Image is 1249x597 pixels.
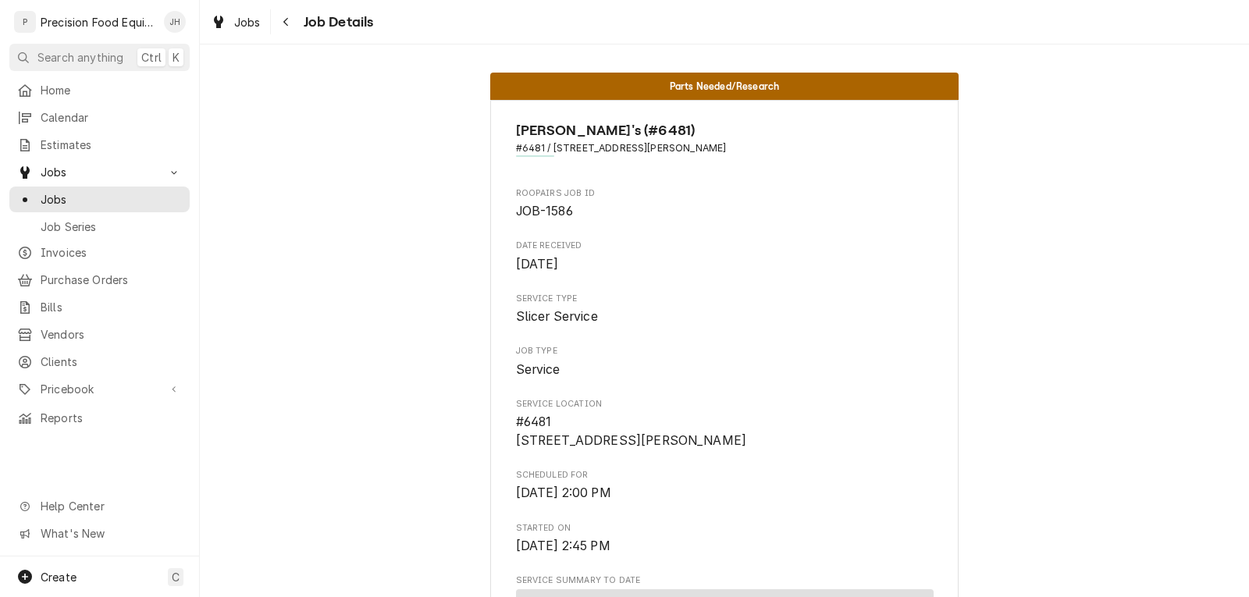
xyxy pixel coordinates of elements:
span: Job Series [41,219,182,235]
div: P [14,11,36,33]
span: Job Type [516,361,934,379]
span: Started On [516,522,934,535]
a: Reports [9,405,190,431]
span: Service Location [516,413,934,450]
a: Go to Pricebook [9,376,190,402]
div: JH [164,11,186,33]
span: C [172,569,180,585]
span: Jobs [41,191,182,208]
span: Parts Needed/Research [670,81,779,91]
span: Invoices [41,244,182,261]
span: Ctrl [141,49,162,66]
a: Clients [9,349,190,375]
div: Job Type [516,345,934,378]
span: Service Location [516,398,934,410]
button: Search anythingCtrlK [9,44,190,71]
span: [DATE] 2:00 PM [516,485,611,500]
span: Roopairs Job ID [516,187,934,200]
div: Jason Hertel's Avatar [164,11,186,33]
span: [DATE] 2:45 PM [516,538,610,553]
span: Jobs [234,14,261,30]
span: Scheduled For [516,469,934,482]
span: JOB-1586 [516,204,573,219]
span: Purchase Orders [41,272,182,288]
a: Vendors [9,322,190,347]
div: Roopairs Job ID [516,187,934,221]
div: Client Information [516,120,934,168]
a: Jobs [205,9,267,35]
a: Home [9,77,190,103]
span: Job Details [299,12,374,33]
a: Estimates [9,132,190,158]
span: #6481 [STREET_ADDRESS][PERSON_NAME] [516,414,747,448]
span: Service Type [516,293,934,305]
a: Calendar [9,105,190,130]
a: Go to Help Center [9,493,190,519]
a: Bills [9,294,190,320]
span: Pricebook [41,381,158,397]
div: Started On [516,522,934,556]
div: Status [490,73,959,100]
a: Jobs [9,187,190,212]
div: Scheduled For [516,469,934,503]
span: Create [41,570,77,584]
span: Help Center [41,498,180,514]
span: Service Type [516,307,934,326]
div: Service Type [516,293,934,326]
span: Service Summary To Date [516,574,934,587]
span: Job Type [516,345,934,357]
span: Started On [516,537,934,556]
a: Purchase Orders [9,267,190,293]
span: Service [516,362,560,377]
a: Go to Jobs [9,159,190,185]
span: Slicer Service [516,309,598,324]
span: Date Received [516,255,934,274]
span: Home [41,82,182,98]
span: Calendar [41,109,182,126]
span: [DATE] [516,257,559,272]
span: K [173,49,180,66]
span: Jobs [41,164,158,180]
a: Invoices [9,240,190,265]
a: Go to What's New [9,521,190,546]
div: Date Received [516,240,934,273]
span: Reports [41,410,182,426]
span: Estimates [41,137,182,153]
div: Precision Food Equipment LLC [41,14,155,30]
div: Service Location [516,398,934,450]
span: Address [516,141,934,155]
span: What's New [41,525,180,542]
a: Job Series [9,214,190,240]
span: Date Received [516,240,934,252]
span: Bills [41,299,182,315]
span: Search anything [37,49,123,66]
span: Name [516,120,934,141]
span: Roopairs Job ID [516,202,934,221]
span: Scheduled For [516,484,934,503]
span: Clients [41,354,182,370]
span: Vendors [41,326,182,343]
button: Navigate back [274,9,299,34]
